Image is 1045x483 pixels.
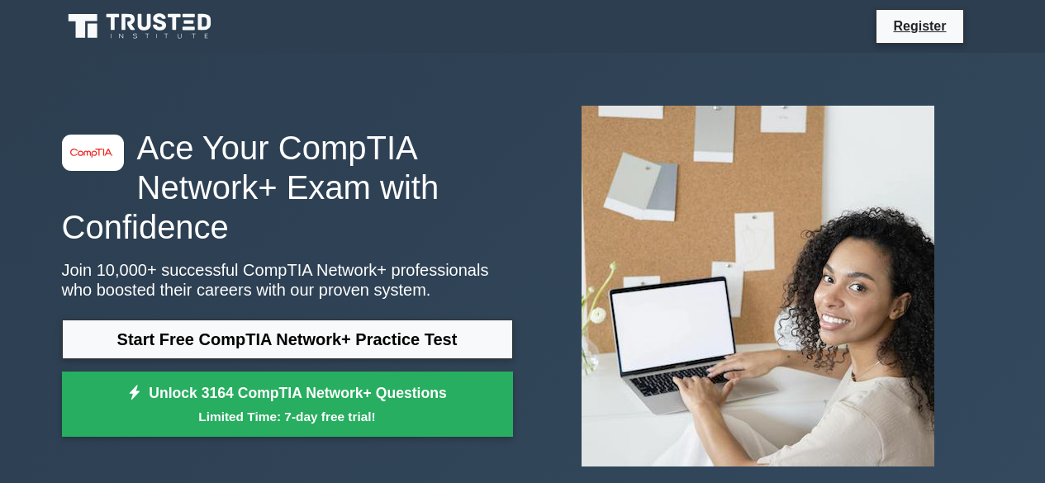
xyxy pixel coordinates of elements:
small: Limited Time: 7-day free trial! [83,407,492,426]
a: Register [883,16,956,36]
h1: Ace Your CompTIA Network+ Exam with Confidence [62,128,513,247]
a: Start Free CompTIA Network+ Practice Test [62,320,513,359]
p: Join 10,000+ successful CompTIA Network+ professionals who boosted their careers with our proven ... [62,260,513,300]
a: Unlock 3164 CompTIA Network+ QuestionsLimited Time: 7-day free trial! [62,372,513,438]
